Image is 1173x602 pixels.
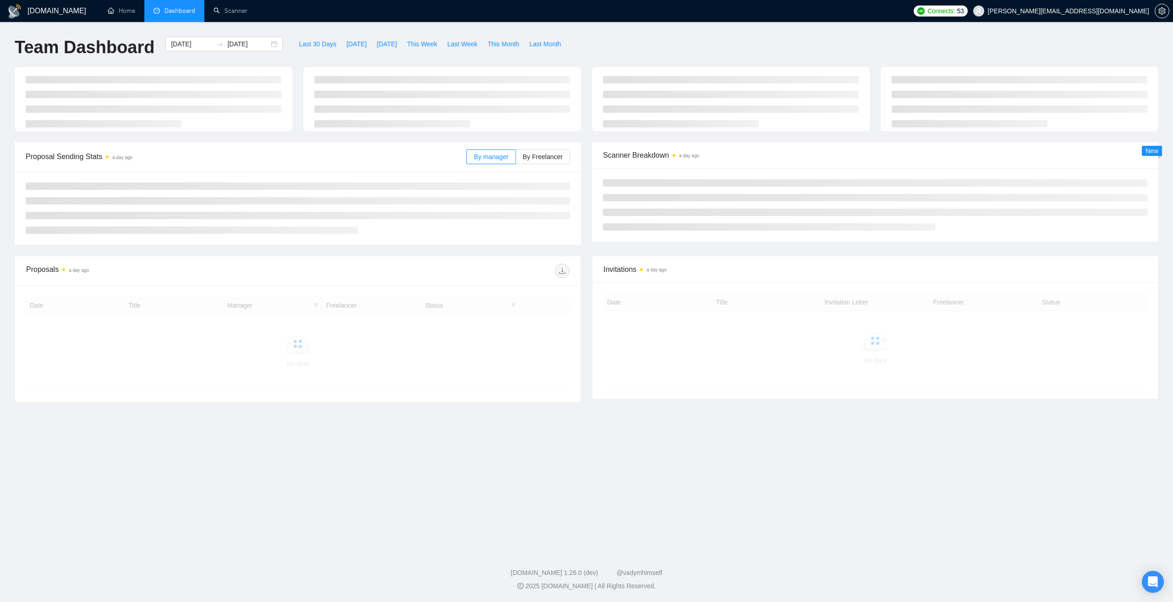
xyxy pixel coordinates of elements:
span: copyright [517,583,524,589]
time: a day ago [679,153,699,158]
a: @vadymhimself [616,569,662,576]
span: [DATE] [346,39,367,49]
a: setting [1155,7,1169,15]
span: Proposal Sending Stats [26,151,466,162]
span: By manager [474,153,508,160]
span: user [976,8,982,14]
button: [DATE] [341,37,372,51]
span: Last Month [529,39,561,49]
span: Last Week [447,39,477,49]
span: setting [1155,7,1169,15]
img: upwork-logo.png [917,7,925,15]
span: 53 [957,6,964,16]
span: [DATE] [377,39,397,49]
input: Start date [171,39,213,49]
span: This Week [407,39,437,49]
button: setting [1155,4,1169,18]
span: to [216,40,224,48]
span: Dashboard [164,7,195,15]
time: a day ago [647,267,667,272]
span: Connects: [927,6,955,16]
button: This Week [402,37,442,51]
button: Last Week [442,37,482,51]
button: Last 30 Days [294,37,341,51]
button: Last Month [524,37,566,51]
a: [DOMAIN_NAME] 1.26.0 (dev) [511,569,598,576]
span: Invitations [603,264,1147,275]
a: searchScanner [214,7,247,15]
span: dashboard [153,7,160,14]
span: New [1146,147,1158,155]
h1: Team Dashboard [15,37,154,58]
span: swap-right [216,40,224,48]
time: a day ago [112,155,132,160]
span: This Month [488,39,519,49]
input: End date [227,39,269,49]
div: Proposals [26,264,298,278]
div: Open Intercom Messenger [1142,571,1164,593]
time: a day ago [69,268,89,273]
span: Scanner Breakdown [603,149,1147,161]
img: logo [7,4,22,19]
a: homeHome [108,7,135,15]
span: Last 30 Days [299,39,336,49]
div: 2025 [DOMAIN_NAME] | All Rights Reserved. [7,581,1166,591]
span: By Freelancer [523,153,563,160]
button: This Month [482,37,524,51]
button: [DATE] [372,37,402,51]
